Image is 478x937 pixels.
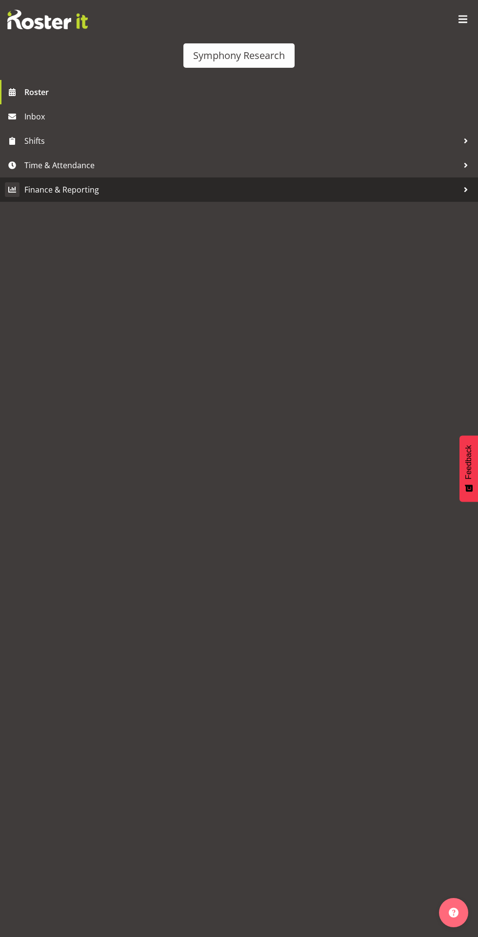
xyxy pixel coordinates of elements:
[24,85,473,99] span: Roster
[24,182,458,197] span: Finance & Reporting
[459,435,478,502] button: Feedback - Show survey
[464,445,473,479] span: Feedback
[7,10,88,29] img: Rosterit website logo
[24,158,458,173] span: Time & Attendance
[449,908,458,917] img: help-xxl-2.png
[193,48,285,63] div: Symphony Research
[24,109,473,124] span: Inbox
[24,134,458,148] span: Shifts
